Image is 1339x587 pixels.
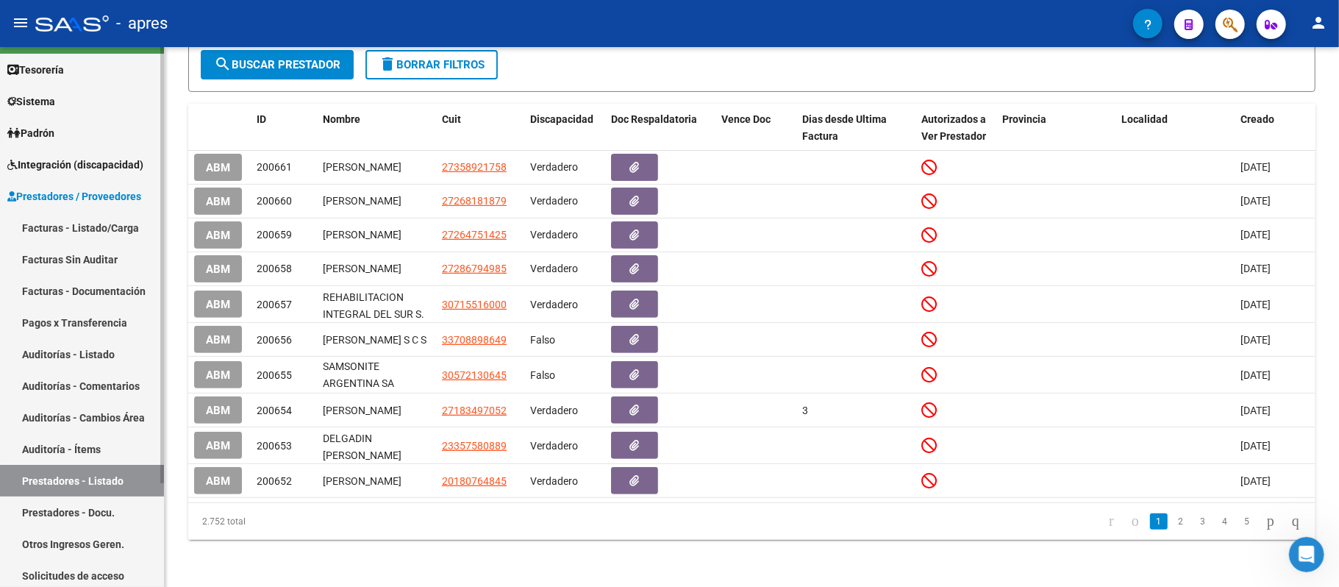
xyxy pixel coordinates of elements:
[46,474,58,486] button: Selector de gif
[1236,509,1258,534] li: page 5
[323,193,430,210] div: [PERSON_NAME]
[71,18,228,33] p: El equipo también puede ayudar
[442,475,507,487] span: 20180764845
[365,50,498,79] button: Borrar Filtros
[24,45,229,88] div: [PERSON_NAME], te pido que aguardes unos minutos para que podamos analizar tu consulta.
[251,104,317,152] datatable-header-cell: ID
[257,113,266,125] span: ID
[206,195,230,208] span: ABM
[530,229,578,241] span: Verdadero
[530,161,578,173] span: Verdadero
[802,405,808,416] span: 3
[42,8,65,32] img: Profile image for Fin
[1216,513,1234,530] a: 4
[194,188,242,215] button: ABM
[1125,513,1146,530] a: go to previous page
[206,161,230,174] span: ABM
[257,6,285,34] button: Inicio
[257,299,292,310] span: 200657
[257,440,292,452] span: 200653
[323,430,430,461] div: DELGADIN [PERSON_NAME]
[12,397,282,532] div: Soporte dice…
[1170,509,1192,534] li: page 2
[802,113,887,142] span: Dias desde Ultima Factura
[1260,513,1281,530] a: go to next page
[1148,509,1170,534] li: page 1
[323,260,430,277] div: [PERSON_NAME]
[12,230,241,276] div: Por ejemplo este cud se cargó en formato jpeg
[206,298,230,311] span: ABM
[524,104,605,152] datatable-header-cell: Discapacidad
[442,299,507,310] span: 30715516000
[194,396,242,424] button: ABM
[530,334,555,346] span: Falso
[1238,513,1256,530] a: 5
[7,62,64,78] span: Tesorería
[194,361,242,388] button: ABM
[323,360,430,391] div: SAMSONITE ARGENTINA SA
[323,332,430,349] div: [PERSON_NAME] S C S
[252,469,276,492] button: Enviar un mensaje…
[257,369,292,381] span: 200655
[12,36,241,97] div: [PERSON_NAME], te pido que aguardes unos minutos para que podamos analizar tu consulta.
[194,291,242,318] button: ABM
[323,227,430,243] div: [PERSON_NAME]
[182,118,271,132] div: [PERSON_NAME].
[23,474,35,486] button: Selector de emoji
[206,263,230,276] span: ABM
[1240,113,1274,125] span: Creado
[1235,104,1315,152] datatable-header-cell: Creado
[1150,513,1168,530] a: 1
[323,473,430,490] div: [PERSON_NAME]
[116,7,168,40] span: - apres
[170,109,282,141] div: [PERSON_NAME].
[530,440,578,452] span: Verdadero
[379,55,396,73] mat-icon: delete
[7,157,143,173] span: Integración (discapacidad)
[605,104,715,152] datatable-header-cell: Doc Respaldatoria
[442,195,507,207] span: 27268181879
[1121,113,1168,125] span: Localidad
[611,113,697,125] span: Doc Respaldatoria
[201,50,354,79] button: Buscar Prestador
[1240,263,1271,274] span: [DATE]
[214,55,232,73] mat-icon: search
[530,113,593,125] span: Discapacidad
[71,7,89,18] h1: Fin
[12,153,241,228] div: por lo que veo su descarga y tipo de archivo con el que descarga tiene que ver con el tipo de arc...
[1240,334,1271,346] span: [DATE]
[12,14,29,32] mat-icon: menu
[1240,440,1271,452] span: [DATE]
[530,475,578,487] span: Verdadero
[442,229,507,241] span: 27264751425
[442,440,507,452] span: 23357580889
[194,221,242,249] button: ABM
[1240,195,1271,207] span: [DATE]
[715,104,796,152] datatable-header-cell: Vence Doc
[915,104,996,152] datatable-header-cell: Autorizados a Ver Prestador
[206,369,230,382] span: ABM
[1192,509,1214,534] li: page 3
[1310,14,1327,32] mat-icon: person
[257,263,292,274] span: 200658
[317,104,436,152] datatable-header-cell: Nombre
[12,277,282,397] div: Soporte dice…
[214,58,340,71] span: Buscar Prestador
[796,104,915,152] datatable-header-cell: Dias desde Ultima Factura
[442,263,507,274] span: 27286794985
[12,230,282,277] div: Soporte dice…
[721,113,771,125] span: Vence Doc
[530,369,555,381] span: Falso
[530,195,578,207] span: Verdadero
[323,402,430,419] div: [PERSON_NAME]
[257,195,292,207] span: 200660
[1285,513,1306,530] a: go to last page
[530,263,578,274] span: Verdadero
[436,104,524,152] datatable-header-cell: Cuit
[12,153,282,230] div: Soporte dice…
[194,326,242,353] button: ABM
[13,444,282,469] textarea: Escribe un mensaje...
[10,6,38,34] button: go back
[206,229,230,242] span: ABM
[323,159,430,176] div: [PERSON_NAME]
